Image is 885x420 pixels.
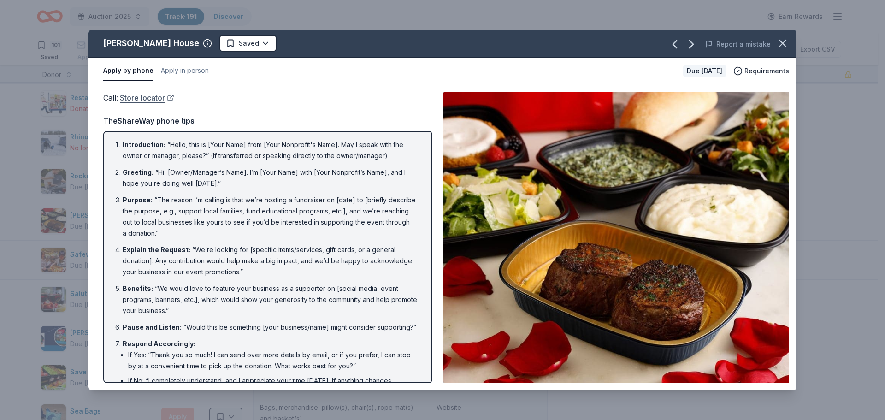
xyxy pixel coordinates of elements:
[123,322,419,333] li: “Would this be something [your business/name] might consider supporting?”
[219,35,277,52] button: Saved
[123,141,165,148] span: Introduction :
[128,349,419,372] li: If Yes: “Thank you so much! I can send over more details by email, or if you prefer, I can stop b...
[705,39,771,50] button: Report a mistake
[123,323,182,331] span: Pause and Listen :
[123,283,419,316] li: “We would love to feature your business as a supporter on [social media, event programs, banners,...
[123,168,153,176] span: Greeting :
[123,139,419,161] li: “Hello, this is [Your Name] from [Your Nonprofit's Name]. May I speak with the owner or manager, ...
[123,195,419,239] li: “The reason I’m calling is that we’re hosting a fundraiser on [date] to [briefly describe the pur...
[733,65,789,77] button: Requirements
[123,167,419,189] li: “Hi, [Owner/Manager’s Name]. I’m [Your Name] with [Your Nonprofit’s Name], and I hope you’re doin...
[123,340,195,348] span: Respond Accordingly :
[683,65,726,77] div: Due [DATE]
[123,246,190,254] span: Explain the Request :
[123,284,153,292] span: Benefits :
[103,92,432,104] div: Call :
[103,61,153,81] button: Apply by phone
[123,196,153,204] span: Purpose :
[128,375,419,408] li: If No: “I completely understand, and I appreciate your time [DATE]. If anything changes or if you...
[103,115,432,127] div: TheShareWay phone tips
[443,92,789,383] img: Image for Ruth's Chris Steak House
[103,36,199,51] div: [PERSON_NAME] House
[120,92,174,104] a: Store locator
[123,244,419,278] li: “We’re looking for [specific items/services, gift cards, or a general donation]. Any contribution...
[744,65,789,77] span: Requirements
[161,61,209,81] button: Apply in person
[239,38,259,49] span: Saved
